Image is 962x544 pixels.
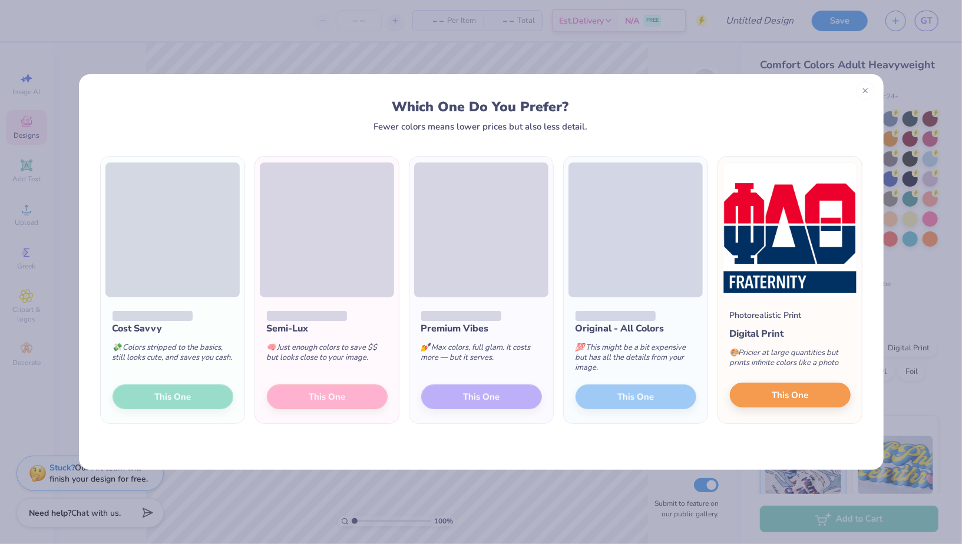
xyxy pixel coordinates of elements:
[267,342,276,353] span: 🧠
[421,336,542,374] div: Max colors, full glam. It costs more — but it serves.
[267,321,388,336] div: Semi-Lux
[113,342,122,353] span: 💸
[113,321,233,336] div: Cost Savvy
[421,321,542,336] div: Premium Vibes
[730,341,851,380] div: Pricier at large quantities but prints infinite colors like a photo
[267,336,388,374] div: Just enough colors to save $$ but looks close to your image.
[373,122,587,131] div: Fewer colors means lower prices but also less detail.
[730,347,739,358] span: 🎨
[730,383,851,407] button: This One
[421,342,431,353] span: 💅
[576,342,585,353] span: 💯
[111,99,850,115] div: Which One Do You Prefer?
[730,327,851,341] div: Digital Print
[723,162,857,297] img: Photorealistic preview
[772,389,808,402] span: This One
[730,309,802,321] div: Photorealistic Print
[576,336,696,384] div: This might be a bit expensive but has all the details from your image.
[113,336,233,374] div: Colors stripped to the basics, still looks cute, and saves you cash.
[576,321,696,336] div: Original - All Colors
